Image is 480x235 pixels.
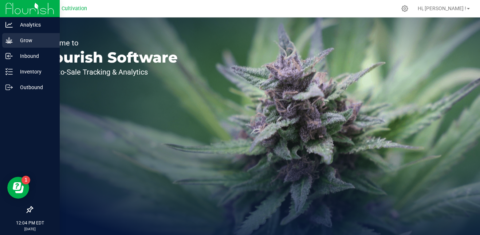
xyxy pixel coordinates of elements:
p: Inventory [13,67,56,76]
span: Cultivation [62,5,87,12]
inline-svg: Grow [5,37,13,44]
iframe: Resource center unread badge [21,176,30,184]
span: Hi, [PERSON_NAME] ! [418,5,466,11]
iframe: Resource center [7,177,29,199]
p: [DATE] [3,226,56,232]
p: Inbound [13,52,56,60]
p: Outbound [13,83,56,92]
p: Grow [13,36,56,45]
p: Welcome to [39,39,178,47]
div: Manage settings [400,5,409,12]
p: 12:04 PM EDT [3,220,56,226]
p: Flourish Software [39,50,178,65]
inline-svg: Inbound [5,52,13,60]
inline-svg: Inventory [5,68,13,75]
p: Analytics [13,20,56,29]
p: Seed-to-Sale Tracking & Analytics [39,68,178,76]
inline-svg: Outbound [5,84,13,91]
inline-svg: Analytics [5,21,13,28]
